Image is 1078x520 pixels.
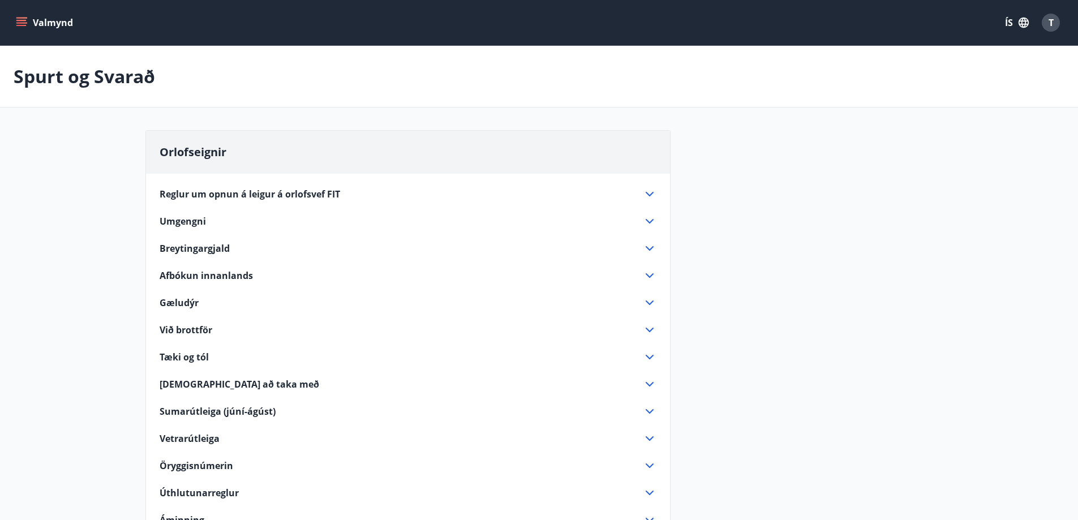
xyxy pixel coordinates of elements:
div: Reglur um opnun á leigur á orlofsvef FIT [160,187,656,201]
div: Vetrarútleiga [160,432,656,445]
div: Tæki og tól [160,350,656,364]
div: Breytingargjald [160,242,656,255]
span: Öryggisnúmerin [160,459,233,472]
button: ÍS [999,12,1035,33]
span: Sumarútleiga (júní-ágúst) [160,405,276,418]
div: Sumarútleiga (júní-ágúst) [160,405,656,418]
span: [DEMOGRAPHIC_DATA] að taka með [160,378,319,390]
button: T [1037,9,1064,36]
span: Orlofseignir [160,144,226,160]
span: Umgengni [160,215,206,227]
div: [DEMOGRAPHIC_DATA] að taka með [160,377,656,391]
span: Vetrarútleiga [160,432,220,445]
span: Úthlutunarreglur [160,487,239,499]
span: Reglur um opnun á leigur á orlofsvef FIT [160,188,340,200]
span: Við brottför [160,324,212,336]
span: Tæki og tól [160,351,209,363]
div: Umgengni [160,214,656,228]
span: T [1049,16,1054,29]
span: Afbókun innanlands [160,269,253,282]
div: Afbókun innanlands [160,269,656,282]
div: Úthlutunarreglur [160,486,656,500]
button: menu [14,12,78,33]
span: Breytingargjald [160,242,230,255]
p: Spurt og Svarað [14,64,155,89]
div: Gæludýr [160,296,656,310]
div: Við brottför [160,323,656,337]
span: Gæludýr [160,296,199,309]
div: Öryggisnúmerin [160,459,656,472]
